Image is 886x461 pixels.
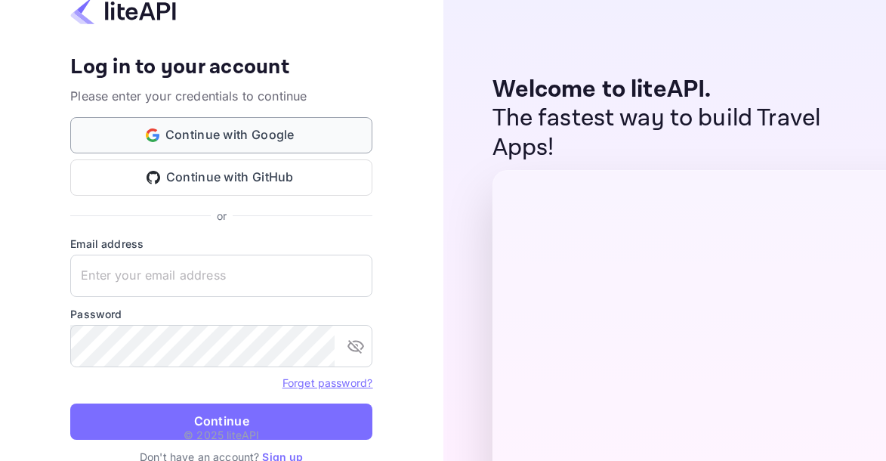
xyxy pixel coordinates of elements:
a: Forget password? [282,375,372,390]
button: Continue with Google [70,117,372,153]
h4: Log in to your account [70,54,372,81]
p: Please enter your credentials to continue [70,87,372,105]
p: Welcome to liteAPI. [492,76,857,104]
p: The fastest way to build Travel Apps! [492,104,857,162]
label: Password [70,306,372,322]
button: toggle password visibility [341,331,371,361]
label: Email address [70,236,372,252]
input: Enter your email address [70,255,372,297]
p: or [217,208,227,224]
button: Continue [70,404,372,440]
a: Forget password? [282,376,372,389]
button: Continue with GitHub [70,159,372,196]
p: © 2025 liteAPI [184,427,259,443]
